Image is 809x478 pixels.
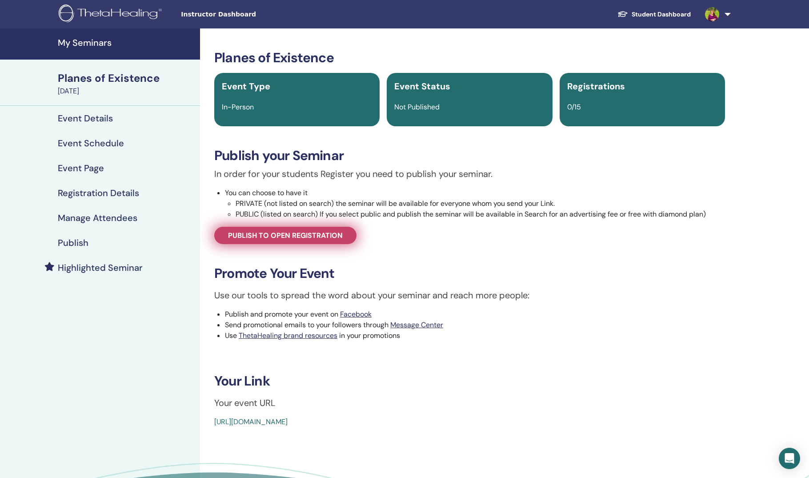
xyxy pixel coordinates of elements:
span: Event Type [222,80,270,92]
img: logo.png [59,4,165,24]
li: Send promotional emails to your followers through [225,320,725,330]
a: [URL][DOMAIN_NAME] [214,417,288,426]
h4: My Seminars [58,37,195,48]
h4: Event Details [58,113,113,124]
h3: Promote Your Event [214,265,725,281]
li: Publish and promote your event on [225,309,725,320]
span: Registrations [567,80,625,92]
a: Student Dashboard [610,6,698,23]
p: In order for your students Register you need to publish your seminar. [214,167,725,181]
div: Planes of Existence [58,71,195,86]
img: graduation-cap-white.svg [617,10,628,18]
h4: Event Schedule [58,138,124,149]
span: Not Published [394,102,440,112]
span: Event Status [394,80,450,92]
a: Facebook [340,309,372,319]
a: Planes of Existence[DATE] [52,71,200,96]
div: [DATE] [58,86,195,96]
h4: Event Page [58,163,104,173]
h4: Manage Attendees [58,213,137,223]
li: You can choose to have it [225,188,725,220]
span: 0/15 [567,102,581,112]
h4: Highlighted Seminar [58,262,143,273]
a: ThetaHealing brand resources [239,331,337,340]
h3: Your Link [214,373,725,389]
li: PRIVATE (not listed on search) the seminar will be available for everyone whom you send your Link. [236,198,725,209]
span: Instructor Dashboard [181,10,314,19]
a: Publish to open registration [214,227,356,244]
span: Publish to open registration [228,231,343,240]
h3: Publish your Seminar [214,148,725,164]
li: PUBLIC (listed on search) If you select public and publish the seminar will be available in Searc... [236,209,725,220]
a: Message Center [390,320,443,329]
img: default.jpg [705,7,719,21]
h4: Registration Details [58,188,139,198]
div: Open Intercom Messenger [779,448,800,469]
p: Use our tools to spread the word about your seminar and reach more people: [214,289,725,302]
li: Use in your promotions [225,330,725,341]
h3: Planes of Existence [214,50,725,66]
h4: Publish [58,237,88,248]
span: In-Person [222,102,254,112]
p: Your event URL [214,396,725,410]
